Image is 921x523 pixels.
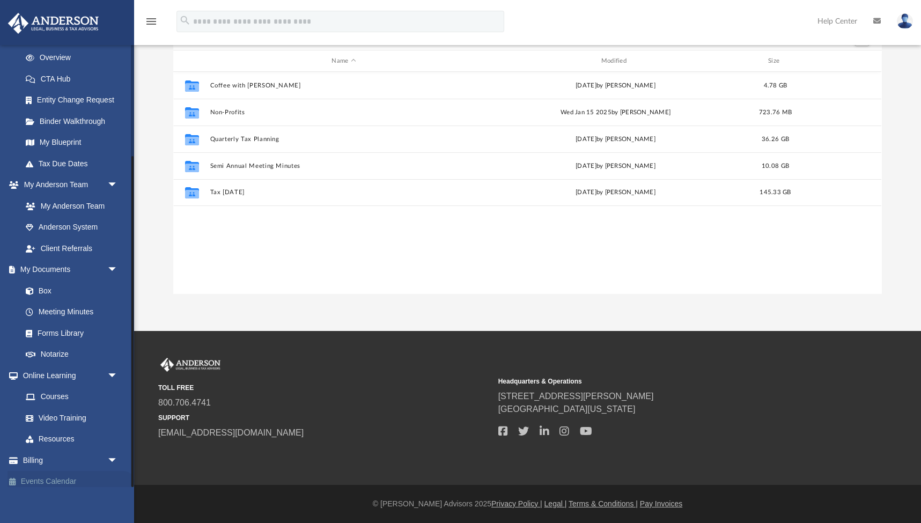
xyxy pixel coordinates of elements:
small: Headquarters & Operations [498,377,831,386]
button: Coffee with [PERSON_NAME] [210,82,477,89]
a: My Anderson Teamarrow_drop_down [8,174,129,196]
a: Video Training [15,407,123,429]
a: Courses [15,386,129,408]
a: CTA Hub [15,68,134,90]
a: My Blueprint [15,132,129,153]
a: [GEOGRAPHIC_DATA][US_STATE] [498,404,636,414]
div: [DATE] by [PERSON_NAME] [482,161,749,171]
a: My Anderson Team [15,195,123,217]
a: Legal | [544,499,567,508]
a: Anderson System [15,217,129,238]
div: © [PERSON_NAME] Advisors 2025 [134,498,921,510]
a: Entity Change Request [15,90,134,111]
a: Resources [15,429,129,450]
a: Events Calendar [8,471,134,492]
div: [DATE] by [PERSON_NAME] [482,135,749,144]
div: id [802,56,877,66]
img: Anderson Advisors Platinum Portal [158,358,223,372]
a: Notarize [15,344,129,365]
img: User Pic [897,13,913,29]
span: arrow_drop_down [107,365,129,387]
i: menu [145,15,158,28]
a: [STREET_ADDRESS][PERSON_NAME] [498,392,654,401]
button: Semi Annual Meeting Minutes [210,163,477,170]
a: Pay Invoices [640,499,682,508]
small: SUPPORT [158,413,491,423]
div: grid [173,72,881,294]
a: menu [145,20,158,28]
div: id [178,56,205,66]
a: Meeting Minutes [15,301,129,323]
a: Client Referrals [15,238,129,259]
a: Terms & Conditions | [569,499,638,508]
span: 4.78 GB [764,83,787,89]
a: My Documentsarrow_drop_down [8,259,129,281]
button: Tax [DATE] [210,189,477,196]
i: search [179,14,191,26]
div: [DATE] by [PERSON_NAME] [482,188,749,197]
div: Size [754,56,797,66]
a: Online Learningarrow_drop_down [8,365,129,386]
div: Name [210,56,477,66]
a: Tax Due Dates [15,153,134,174]
span: 723.76 MB [759,109,792,115]
div: Modified [482,56,749,66]
img: Anderson Advisors Platinum Portal [5,13,102,34]
a: Overview [15,47,134,69]
div: Wed Jan 15 2025 by [PERSON_NAME] [482,108,749,117]
span: arrow_drop_down [107,259,129,281]
a: [EMAIL_ADDRESS][DOMAIN_NAME] [158,428,304,437]
div: [DATE] by [PERSON_NAME] [482,81,749,91]
span: 10.08 GB [762,163,789,169]
a: 800.706.4741 [158,398,211,407]
a: Privacy Policy | [491,499,542,508]
span: arrow_drop_down [107,174,129,196]
a: Binder Walkthrough [15,111,134,132]
span: arrow_drop_down [107,450,129,472]
button: Quarterly Tax Planning [210,136,477,143]
a: Billingarrow_drop_down [8,450,134,471]
a: Forms Library [15,322,123,344]
button: Non-Profits [210,109,477,116]
small: TOLL FREE [158,383,491,393]
span: 36.26 GB [762,136,789,142]
span: 145.33 GB [760,189,791,195]
a: Box [15,280,123,301]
